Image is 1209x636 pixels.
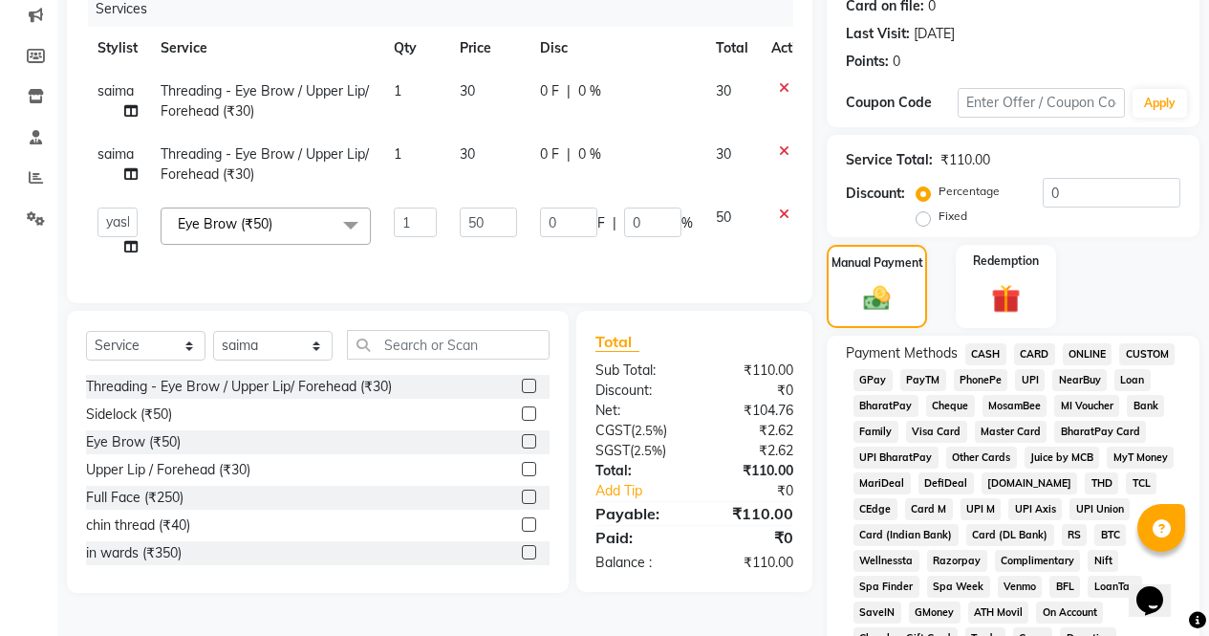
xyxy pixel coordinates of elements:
[448,27,529,70] th: Price
[694,553,808,573] div: ₹110.00
[918,472,974,494] span: DefiDeal
[946,447,1017,469] span: Other Cards
[846,52,889,72] div: Points:
[893,52,900,72] div: 0
[1088,550,1118,572] span: Nift
[1085,472,1118,494] span: THD
[940,150,990,170] div: ₹110.00
[900,369,946,391] span: PayTM
[581,526,695,549] div: Paid:
[1036,602,1103,624] span: On Account
[704,27,760,70] th: Total
[540,144,559,164] span: 0 F
[1114,369,1151,391] span: Loan
[635,423,663,438] span: 2.5%
[926,395,975,417] span: Cheque
[694,502,808,525] div: ₹110.00
[86,543,182,563] div: in wards (₹350)
[694,441,808,461] div: ₹2.62
[1069,498,1130,520] span: UPI Union
[713,481,808,501] div: ₹0
[995,550,1081,572] span: Complimentary
[86,515,190,536] div: chin thread (₹40)
[382,27,448,70] th: Qty
[1107,447,1174,469] span: MyT Money
[1052,369,1107,391] span: NearBuy
[1054,421,1146,443] span: BharatPay Card
[97,82,134,99] span: saima
[460,82,475,99] span: 30
[86,377,392,397] div: Threading - Eye Brow / Upper Lip/ Forehead (₹30)
[97,145,134,163] span: saima
[578,81,601,101] span: 0 %
[982,395,1047,417] span: MosamBee
[1025,447,1100,469] span: Juice by MCB
[1119,343,1175,365] span: CUSTOM
[909,602,961,624] span: GMoney
[966,524,1054,546] span: Card (DL Bank)
[1129,559,1190,617] iframe: chat widget
[853,550,919,572] span: Wellnessta
[961,498,1002,520] span: UPI M
[716,145,731,163] span: 30
[975,421,1047,443] span: Master Card
[716,82,731,99] span: 30
[613,213,616,233] span: |
[846,343,958,363] span: Payment Methods
[954,369,1008,391] span: PhonePe
[853,524,959,546] span: Card (Indian Bank)
[1015,369,1045,391] span: UPI
[853,602,901,624] span: SaveIN
[149,27,382,70] th: Service
[760,27,823,70] th: Action
[1126,472,1156,494] span: TCL
[1008,498,1062,520] span: UPI Axis
[1127,395,1164,417] span: Bank
[460,145,475,163] span: 30
[540,81,559,101] span: 0 F
[846,150,933,170] div: Service Total:
[906,421,967,443] span: Visa Card
[347,330,550,360] input: Search or Scan
[846,184,905,204] div: Discount:
[581,553,695,573] div: Balance :
[529,27,704,70] th: Disc
[578,144,601,164] span: 0 %
[581,441,695,461] div: ( )
[86,27,149,70] th: Stylist
[272,215,281,232] a: x
[581,361,695,381] div: Sub Total:
[161,145,369,183] span: Threading - Eye Brow / Upper Lip/ Forehead (₹30)
[595,332,639,352] span: Total
[86,488,184,508] div: Full Face (₹250)
[982,472,1078,494] span: [DOMAIN_NAME]
[394,82,401,99] span: 1
[694,421,808,441] div: ₹2.62
[1049,576,1080,598] span: BFL
[581,481,713,501] a: Add Tip
[581,401,695,421] div: Net:
[716,208,731,226] span: 50
[1054,395,1119,417] span: MI Voucher
[581,461,695,481] div: Total:
[1062,524,1088,546] span: RS
[595,442,630,459] span: SGST
[973,252,1039,270] label: Redemption
[581,381,695,401] div: Discount:
[965,343,1006,365] span: CASH
[853,369,893,391] span: GPay
[178,215,272,232] span: Eye Brow (₹50)
[853,576,919,598] span: Spa Finder
[595,422,631,439] span: CGST
[1063,343,1112,365] span: ONLINE
[694,461,808,481] div: ₹110.00
[927,550,987,572] span: Razorpay
[1133,89,1187,118] button: Apply
[86,432,181,452] div: Eye Brow (₹50)
[634,443,662,458] span: 2.5%
[968,602,1029,624] span: ATH Movil
[597,213,605,233] span: F
[681,213,693,233] span: %
[161,82,369,120] span: Threading - Eye Brow / Upper Lip/ Forehead (₹30)
[831,254,923,272] label: Manual Payment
